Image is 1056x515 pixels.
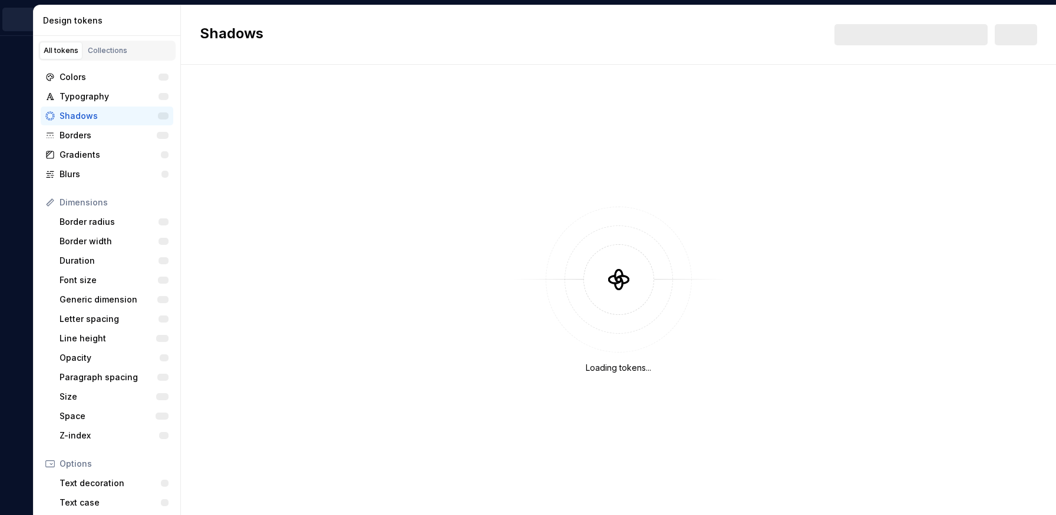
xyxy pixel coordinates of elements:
div: All tokens [44,46,78,55]
a: Space [55,407,173,426]
a: Typography [41,87,173,106]
a: Text case [55,493,173,512]
h2: Shadows [200,24,263,45]
a: Blurs [41,165,173,184]
div: Shadows [60,110,158,122]
div: Space [60,410,156,422]
a: Duration [55,251,173,270]
a: Colors [41,68,173,87]
div: Border width [60,235,159,247]
div: Gradients [60,149,161,161]
div: Options [60,458,169,470]
a: Border radius [55,212,173,231]
a: Line height [55,329,173,348]
a: Letter spacing [55,310,173,328]
div: Text decoration [60,477,161,489]
div: Loading tokens... [586,362,651,374]
a: Paragraph spacing [55,368,173,387]
div: Generic dimension [60,294,157,305]
div: Design tokens [43,15,176,26]
div: Border radius [60,216,159,228]
div: Dimensions [60,197,169,208]
div: Collections [88,46,127,55]
a: Generic dimension [55,290,173,309]
div: Blurs [60,168,161,180]
a: Shadows [41,107,173,125]
div: Typography [60,91,159,102]
a: Text decoration [55,474,173,493]
div: Opacity [60,352,160,364]
div: Font size [60,274,158,286]
a: Opacity [55,348,173,367]
a: Size [55,387,173,406]
div: Line height [60,333,156,344]
div: Borders [60,129,157,141]
a: Gradients [41,145,173,164]
a: Border width [55,232,173,251]
div: Text case [60,497,161,509]
div: Colors [60,71,159,83]
a: Font size [55,271,173,290]
div: Z-index [60,430,159,441]
div: Paragraph spacing [60,371,157,383]
div: Size [60,391,156,403]
a: Z-index [55,426,173,445]
div: Duration [60,255,159,267]
a: Borders [41,126,173,145]
div: Letter spacing [60,313,159,325]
